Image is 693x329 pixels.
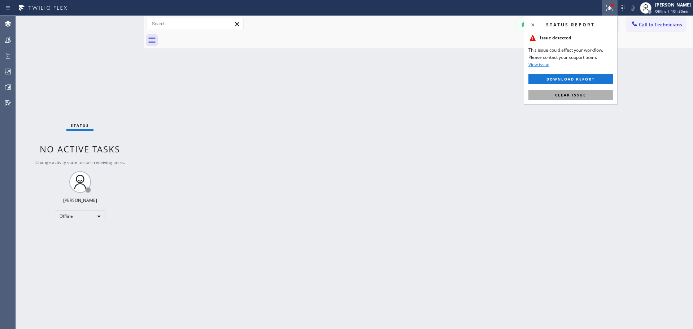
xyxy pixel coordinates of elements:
[55,211,105,222] div: Offline
[71,123,89,128] span: Status
[626,18,686,31] button: Call to Technicians
[655,2,691,8] div: [PERSON_NAME]
[655,9,689,14] span: Offline | 10h 30min
[40,143,120,155] span: No active tasks
[35,159,125,165] span: Change activity state to start receiving tasks.
[628,3,638,13] button: Mute
[639,21,682,28] span: Call to Technicians
[147,18,243,30] input: Search
[517,18,557,31] button: Messages
[63,197,97,203] div: [PERSON_NAME]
